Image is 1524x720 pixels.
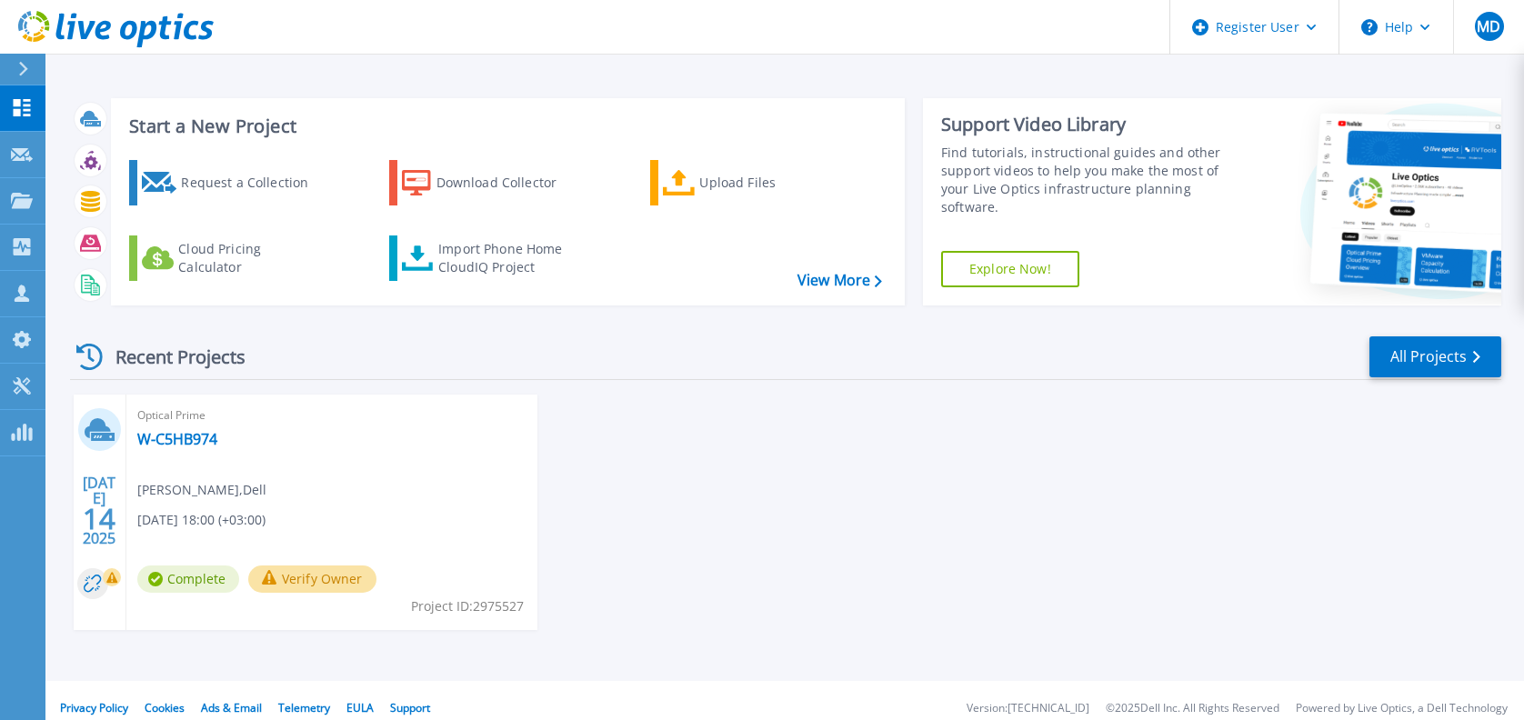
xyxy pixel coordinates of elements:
span: Optical Prime [137,405,526,425]
span: 14 [83,511,115,526]
a: Ads & Email [201,700,262,715]
a: Cookies [145,700,185,715]
span: MD [1477,19,1500,34]
span: [PERSON_NAME] , Dell [137,480,266,500]
a: All Projects [1369,336,1501,377]
div: Import Phone Home CloudIQ Project [438,240,580,276]
a: W-C5HB974 [137,430,217,448]
li: Version: [TECHNICAL_ID] [967,703,1089,715]
span: [DATE] 18:00 (+03:00) [137,510,266,530]
a: Upload Files [650,160,853,205]
a: Telemetry [278,700,330,715]
span: Project ID: 2975527 [411,596,524,616]
div: Support Video Library [941,113,1233,136]
div: Cloud Pricing Calculator [178,240,324,276]
div: Request a Collection [181,165,326,201]
div: Upload Files [699,165,845,201]
a: Download Collector [389,160,592,205]
a: Cloud Pricing Calculator [129,235,332,281]
li: © 2025 Dell Inc. All Rights Reserved [1106,703,1279,715]
a: Privacy Policy [60,700,128,715]
li: Powered by Live Optics, a Dell Technology [1296,703,1508,715]
div: Download Collector [436,165,582,201]
div: [DATE] 2025 [82,477,116,544]
a: View More [797,272,882,289]
a: Support [390,700,430,715]
a: Request a Collection [129,160,332,205]
a: EULA [346,700,374,715]
div: Find tutorials, instructional guides and other support videos to help you make the most of your L... [941,144,1233,216]
span: Complete [137,565,239,593]
button: Verify Owner [248,565,376,593]
div: Recent Projects [70,335,270,379]
a: Explore Now! [941,251,1079,287]
h3: Start a New Project [129,116,881,136]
